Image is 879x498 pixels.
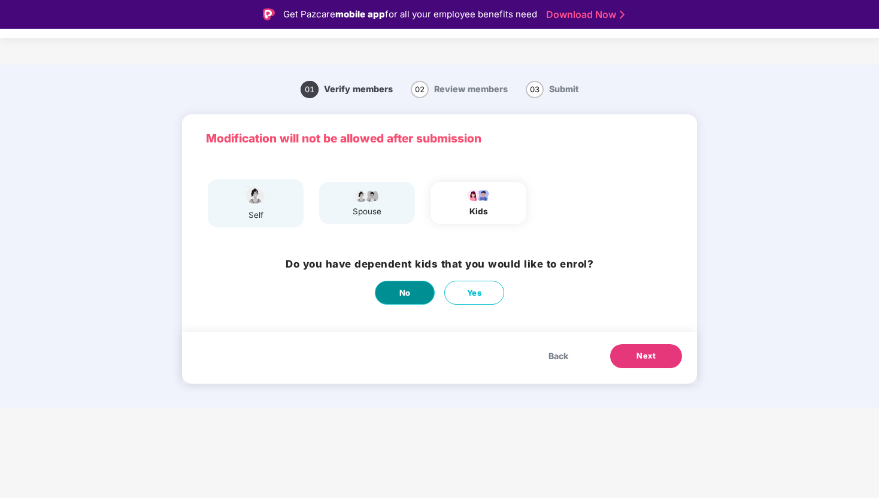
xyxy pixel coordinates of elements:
div: self [241,209,271,221]
button: Next [610,344,682,368]
img: svg+xml;base64,PHN2ZyBpZD0iU3BvdXNlX2ljb24iIHhtbG5zPSJodHRwOi8vd3d3LnczLm9yZy8yMDAwL3N2ZyIgd2lkdG... [241,185,271,206]
span: Next [636,350,656,362]
span: Verify members [324,84,393,94]
span: 03 [526,81,544,98]
span: Back [548,350,568,363]
span: Yes [467,287,482,299]
a: Download Now [546,8,621,21]
button: Back [537,344,580,368]
div: spouse [352,205,382,218]
h3: Do you have dependent kids that you would like to enrol? [286,256,593,272]
img: Stroke [620,8,625,21]
button: Yes [444,281,504,305]
img: Logo [263,8,275,20]
span: Submit [549,84,578,94]
span: 01 [301,81,319,98]
div: Get Pazcare for all your employee benefits need [283,7,537,22]
span: Review members [434,84,508,94]
span: No [399,287,411,299]
p: Modification will not be allowed after submission [206,129,673,147]
span: 02 [411,81,429,98]
button: No [375,281,435,305]
div: kids [463,205,493,218]
img: svg+xml;base64,PHN2ZyB4bWxucz0iaHR0cDovL3d3dy53My5vcmcvMjAwMC9zdmciIHdpZHRoPSI5Ny44OTciIGhlaWdodD... [352,188,382,202]
strong: mobile app [335,8,385,20]
img: svg+xml;base64,PHN2ZyB4bWxucz0iaHR0cDovL3d3dy53My5vcmcvMjAwMC9zdmciIHdpZHRoPSI3OS4wMzciIGhlaWdodD... [463,188,493,202]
